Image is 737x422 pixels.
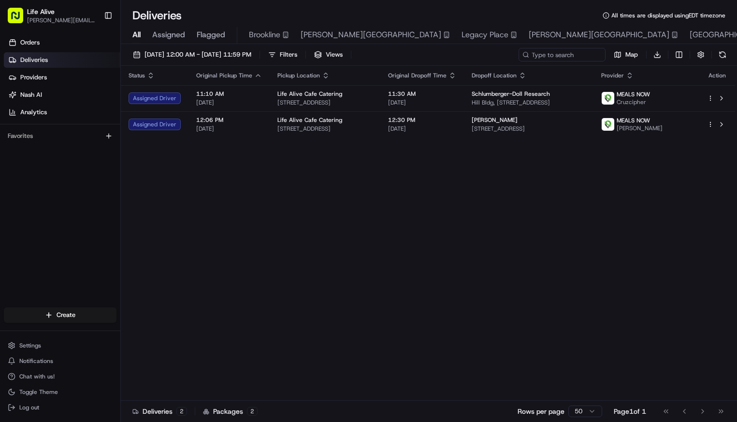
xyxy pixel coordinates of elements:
[4,70,120,85] a: Providers
[132,407,187,416] div: Deliveries
[625,50,638,59] span: Map
[388,90,456,98] span: 11:30 AM
[129,72,145,79] span: Status
[20,90,42,99] span: Nash AI
[472,72,517,79] span: Dropoff Location
[20,73,47,82] span: Providers
[4,52,120,68] a: Deliveries
[20,38,40,47] span: Orders
[707,72,727,79] div: Action
[462,29,508,41] span: Legacy Place
[57,311,75,319] span: Create
[609,48,642,61] button: Map
[4,307,116,323] button: Create
[4,105,120,120] a: Analytics
[472,125,586,133] span: [STREET_ADDRESS]
[247,407,258,416] div: 2
[19,404,39,411] span: Log out
[602,92,614,105] img: melas_now_logo.png
[617,90,650,98] span: MEALS NOW
[4,339,116,352] button: Settings
[472,99,586,106] span: Hill Bldg, [STREET_ADDRESS]
[132,8,182,23] h1: Deliveries
[27,7,55,16] button: Life Alive
[277,72,320,79] span: Pickup Location
[602,118,614,131] img: melas_now_logo.png
[4,128,116,144] div: Favorites
[601,72,624,79] span: Provider
[388,125,456,133] span: [DATE]
[4,401,116,414] button: Log out
[129,48,256,61] button: [DATE] 12:00 AM - [DATE] 11:59 PM
[20,56,48,64] span: Deliveries
[617,98,650,106] span: Cruzcipher
[280,50,297,59] span: Filters
[4,370,116,383] button: Chat with us!
[249,29,280,41] span: Brookline
[529,29,669,41] span: [PERSON_NAME][GEOGRAPHIC_DATA]
[264,48,302,61] button: Filters
[196,125,262,133] span: [DATE]
[4,87,120,103] a: Nash AI
[310,48,347,61] button: Views
[617,124,663,132] span: [PERSON_NAME]
[20,108,47,117] span: Analytics
[19,357,53,365] span: Notifications
[388,99,456,106] span: [DATE]
[518,407,564,416] p: Rows per page
[301,29,441,41] span: [PERSON_NAME][GEOGRAPHIC_DATA]
[716,48,729,61] button: Refresh
[145,50,251,59] span: [DATE] 12:00 AM - [DATE] 11:59 PM
[4,4,100,27] button: Life Alive[PERSON_NAME][EMAIL_ADDRESS][DOMAIN_NAME]
[277,99,373,106] span: [STREET_ADDRESS]
[196,90,262,98] span: 11:10 AM
[277,90,342,98] span: Life Alive Cafe Catering
[519,48,606,61] input: Type to search
[176,407,187,416] div: 2
[614,407,646,416] div: Page 1 of 1
[611,12,725,19] span: All times are displayed using EDT timezone
[472,90,550,98] span: Schlumberger-Doll Research
[326,50,343,59] span: Views
[203,407,258,416] div: Packages
[472,116,518,124] span: [PERSON_NAME]
[388,116,456,124] span: 12:30 PM
[277,125,373,133] span: [STREET_ADDRESS]
[277,116,342,124] span: Life Alive Cafe Catering
[152,29,185,41] span: Assigned
[19,373,55,380] span: Chat with us!
[4,354,116,368] button: Notifications
[27,16,96,24] button: [PERSON_NAME][EMAIL_ADDRESS][DOMAIN_NAME]
[196,116,262,124] span: 12:06 PM
[132,29,141,41] span: All
[388,72,447,79] span: Original Dropoff Time
[4,35,120,50] a: Orders
[617,117,650,124] span: MEALS NOW
[196,72,252,79] span: Original Pickup Time
[19,388,58,396] span: Toggle Theme
[4,385,116,399] button: Toggle Theme
[196,99,262,106] span: [DATE]
[19,342,41,349] span: Settings
[197,29,225,41] span: Flagged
